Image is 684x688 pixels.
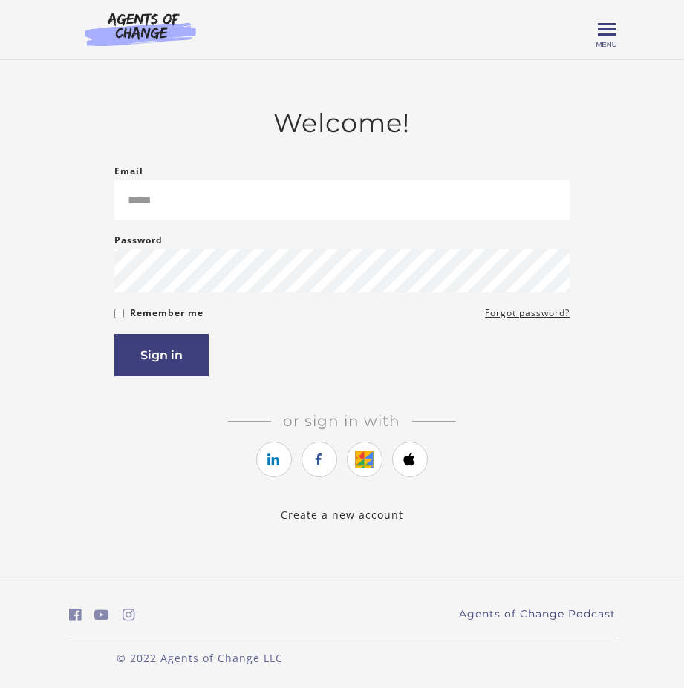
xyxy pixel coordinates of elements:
a: https://courses.thinkific.com/users/auth/linkedin?ss%5Breferral%5D=&ss%5Buser_return_to%5D=&ss%5B... [256,442,292,477]
i: https://www.facebook.com/groups/aswbtestprep (Open in a new window) [69,608,82,622]
span: Menu [596,40,616,48]
label: Email [114,163,143,180]
a: Create a new account [281,508,403,522]
button: Sign in [114,334,209,376]
label: Remember me [130,304,203,322]
a: https://www.youtube.com/c/AgentsofChangeTestPrepbyMeaganMitchell (Open in a new window) [94,604,109,626]
a: https://courses.thinkific.com/users/auth/facebook?ss%5Breferral%5D=&ss%5Buser_return_to%5D=&ss%5B... [302,442,337,477]
span: Toggle menu [598,28,616,30]
a: Forgot password? [485,304,570,322]
img: Agents of Change Logo [69,12,212,46]
a: https://www.instagram.com/agentsofchangeprep/ (Open in a new window) [123,604,135,626]
span: Or sign in with [271,412,412,430]
p: © 2022 Agents of Change LLC [69,650,330,666]
a: Agents of Change Podcast [459,606,616,622]
a: https://www.facebook.com/groups/aswbtestprep (Open in a new window) [69,604,82,626]
i: https://www.instagram.com/agentsofchangeprep/ (Open in a new window) [123,608,135,622]
label: Password [114,232,163,249]
a: https://courses.thinkific.com/users/auth/apple?ss%5Breferral%5D=&ss%5Buser_return_to%5D=&ss%5Bvis... [392,442,428,477]
a: https://courses.thinkific.com/users/auth/google?ss%5Breferral%5D=&ss%5Buser_return_to%5D=&ss%5Bvi... [347,442,382,477]
i: https://www.youtube.com/c/AgentsofChangeTestPrepbyMeaganMitchell (Open in a new window) [94,608,109,622]
h2: Welcome! [114,108,570,139]
button: Toggle menu Menu [598,21,616,39]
